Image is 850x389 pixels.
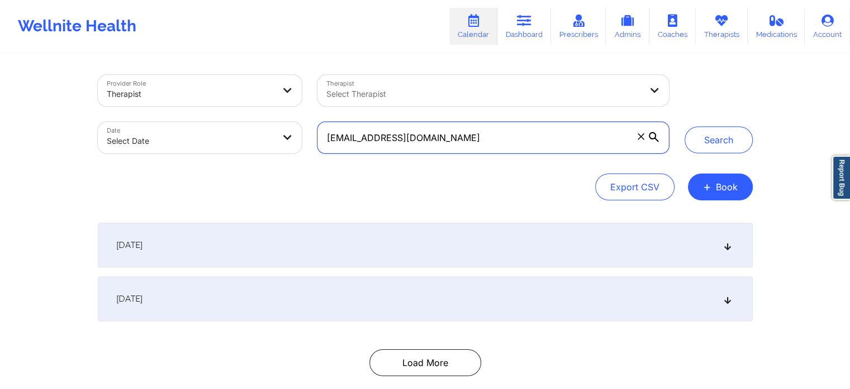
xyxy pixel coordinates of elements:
a: Account [805,8,850,45]
a: Dashboard [497,8,551,45]
a: Prescribers [551,8,606,45]
span: [DATE] [116,240,143,251]
span: + [703,184,711,190]
a: Therapists [696,8,748,45]
span: [DATE] [116,293,143,304]
button: Search [685,126,753,153]
div: Select Date [107,129,274,153]
button: +Book [688,174,753,200]
input: Search Appointments [317,122,668,153]
div: Therapist [107,82,274,106]
a: Coaches [649,8,696,45]
a: Calendar [449,8,497,45]
a: Medications [748,8,805,45]
a: Report Bug [832,156,850,200]
button: Export CSV [595,174,675,200]
button: Load More [369,349,481,376]
a: Admins [606,8,649,45]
